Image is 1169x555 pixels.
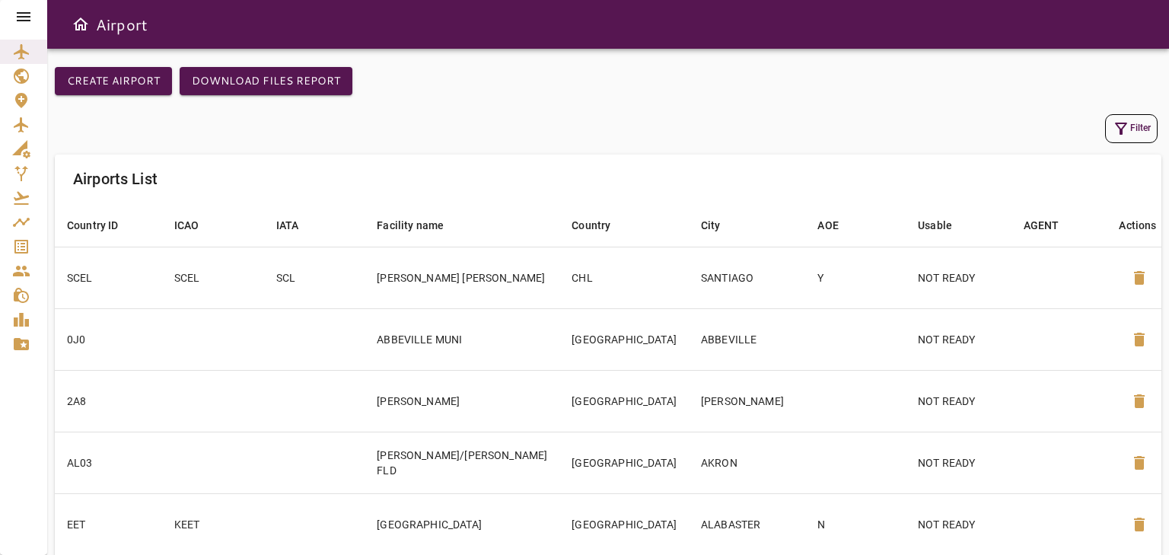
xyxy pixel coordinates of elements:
[55,247,162,308] td: SCEL
[918,517,999,532] p: NOT READY
[1130,454,1148,472] span: delete
[1121,445,1158,481] button: Delete Airport
[701,216,741,234] span: City
[264,247,365,308] td: SCL
[67,216,139,234] span: Country ID
[96,12,148,37] h6: Airport
[689,432,805,493] td: AKRON
[805,493,906,555] td: N
[559,308,689,370] td: [GEOGRAPHIC_DATA]
[365,308,559,370] td: ABBEVILLE MUNI
[180,67,352,95] button: Download Files Report
[1024,216,1079,234] span: AGENT
[805,247,906,308] td: Y
[689,247,805,308] td: SANTIAGO
[701,216,721,234] div: City
[918,332,999,347] p: NOT READY
[276,216,299,234] div: IATA
[55,493,162,555] td: EET
[918,455,999,470] p: NOT READY
[55,370,162,432] td: 2A8
[365,370,559,432] td: [PERSON_NAME]
[1130,392,1148,410] span: delete
[572,216,630,234] span: Country
[918,394,999,409] p: NOT READY
[817,216,858,234] span: AOE
[559,247,689,308] td: CHL
[689,370,805,432] td: [PERSON_NAME]
[162,247,264,308] td: SCEL
[1105,114,1158,143] button: Filter
[1121,506,1158,543] button: Delete Airport
[559,432,689,493] td: [GEOGRAPHIC_DATA]
[1130,515,1148,534] span: delete
[67,216,119,234] div: Country ID
[1121,321,1158,358] button: Delete Airport
[689,308,805,370] td: ABBEVILLE
[174,216,199,234] div: ICAO
[918,216,952,234] div: Usable
[65,9,96,40] button: Open drawer
[73,167,158,191] h6: Airports List
[365,493,559,555] td: [GEOGRAPHIC_DATA]
[1024,216,1059,234] div: AGENT
[689,493,805,555] td: ALABASTER
[174,216,219,234] span: ICAO
[1121,383,1158,419] button: Delete Airport
[559,370,689,432] td: [GEOGRAPHIC_DATA]
[817,216,838,234] div: AOE
[365,432,559,493] td: [PERSON_NAME]/[PERSON_NAME] FLD
[365,247,559,308] td: [PERSON_NAME] [PERSON_NAME]
[55,432,162,493] td: AL03
[55,67,172,95] button: Create airport
[918,270,999,285] p: NOT READY
[559,493,689,555] td: [GEOGRAPHIC_DATA]
[55,308,162,370] td: 0J0
[918,216,972,234] span: Usable
[377,216,444,234] div: Facility name
[1130,269,1148,287] span: delete
[1130,330,1148,349] span: delete
[377,216,463,234] span: Facility name
[572,216,610,234] div: Country
[162,493,264,555] td: KEET
[276,216,319,234] span: IATA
